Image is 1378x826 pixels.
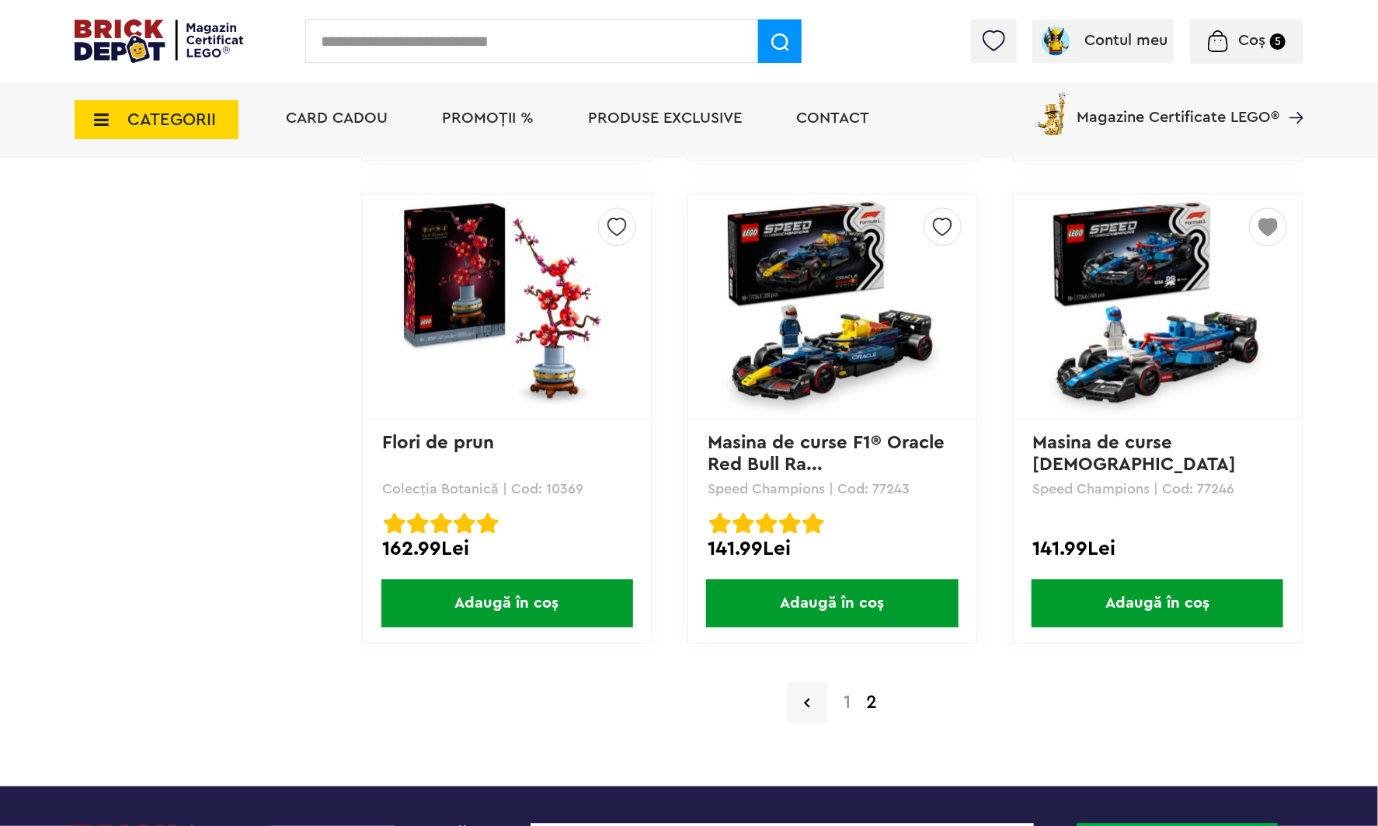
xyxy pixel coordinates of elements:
a: Adaugă în coș [1014,579,1302,627]
a: Masina de curse [DEMOGRAPHIC_DATA] Cash App RB V... [1033,434,1242,496]
a: Produse exclusive [588,110,742,126]
img: Evaluare cu stele [477,512,499,534]
img: Evaluare cu stele [709,512,731,534]
a: Contul meu [1039,33,1168,48]
p: Colecția Botanică | Cod: 10369 [382,482,632,496]
a: Flori de prun [382,434,494,452]
img: Evaluare cu stele [384,512,405,534]
span: Adaugă în coș [706,579,958,627]
img: Evaluare cu stele [802,512,824,534]
a: Pagina precedenta [788,682,828,723]
a: 1 [836,693,858,712]
a: Magazine Certificate LEGO® [1279,89,1303,105]
a: Adaugă în coș [688,579,976,627]
img: Evaluare cu stele [756,512,778,534]
a: Contact [796,110,869,126]
a: Adaugă în coș [363,579,651,627]
span: CATEGORII [127,111,216,128]
img: Evaluare cu stele [779,512,801,534]
img: Flori de prun [398,197,616,415]
p: Speed Champions | Cod: 77246 [1033,482,1282,496]
img: Masina de curse F1® Visa Cash App RB VCARB 01 [1049,197,1266,415]
div: 141.99Lei [1033,538,1282,559]
img: Evaluare cu stele [732,512,754,534]
p: Speed Champions | Cod: 77243 [708,482,957,496]
div: 141.99Lei [708,538,957,559]
span: Contul meu [1085,33,1168,48]
span: Coș [1238,33,1265,48]
span: Adaugă în coș [381,579,633,627]
a: PROMOȚII % [442,110,534,126]
strong: 2 [858,693,885,712]
a: Masina de curse F1® Oracle Red Bull Ra... [708,434,950,474]
img: Masina de curse F1® Oracle Red Bull Racing RB20 [723,197,941,415]
span: Magazine Certificate LEGO® [1077,89,1279,125]
span: Adaugă în coș [1032,579,1283,627]
a: Card Cadou [286,110,388,126]
img: Evaluare cu stele [454,512,475,534]
img: Evaluare cu stele [430,512,452,534]
img: Evaluare cu stele [407,512,429,534]
small: 5 [1270,33,1286,50]
div: 162.99Lei [382,538,632,559]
